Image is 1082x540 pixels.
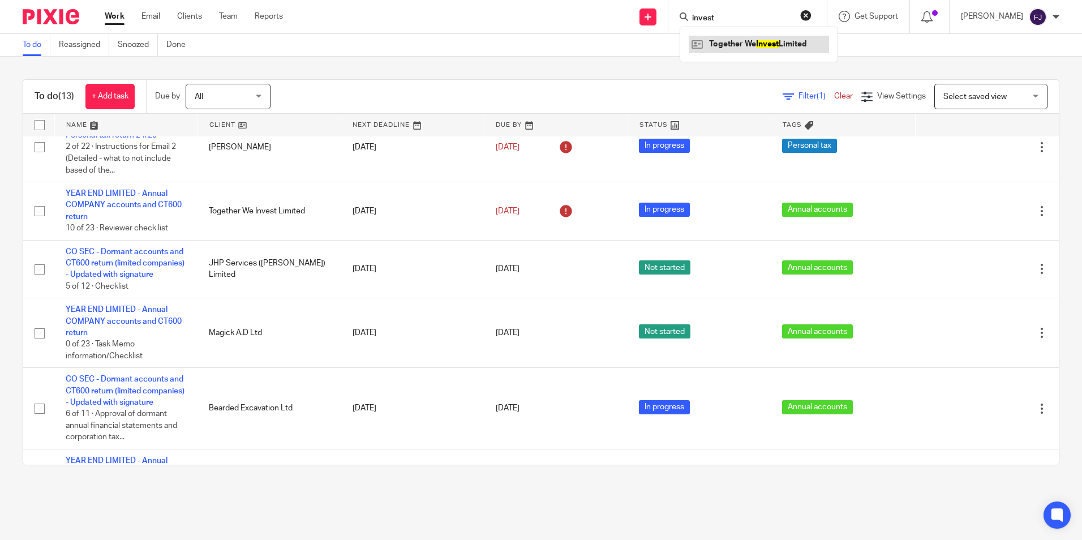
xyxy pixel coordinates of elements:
[23,9,79,24] img: Pixie
[855,12,898,20] span: Get Support
[66,410,177,442] span: 6 of 11 · Approval of dormant annual financial statements and corporation tax...
[66,248,184,279] a: CO SEC - Dormant accounts and CT600 return (limited companies) - Updated with signature
[197,240,341,298] td: JHP Services ([PERSON_NAME]) Limited
[66,306,182,337] a: YEAR END LIMITED - Annual COMPANY accounts and CT600 return
[639,203,690,217] span: In progress
[66,282,128,290] span: 5 of 12 · Checklist
[155,91,180,102] p: Due by
[341,182,484,241] td: [DATE]
[691,14,793,24] input: Search
[341,368,484,449] td: [DATE]
[197,449,341,507] td: Angling 4 Education Limited
[341,240,484,298] td: [DATE]
[341,298,484,368] td: [DATE]
[877,92,926,100] span: View Settings
[496,143,519,151] span: [DATE]
[66,375,184,406] a: CO SEC - Dormant accounts and CT600 return (limited companies) - Updated with signature
[58,92,74,101] span: (13)
[782,260,853,275] span: Annual accounts
[197,298,341,368] td: Magick A.D Ltd
[639,400,690,414] span: In progress
[35,91,74,102] h1: To do
[118,34,158,56] a: Snoozed
[782,139,837,153] span: Personal tax
[141,11,160,22] a: Email
[834,92,853,100] a: Clear
[85,84,135,109] a: + Add task
[639,324,690,338] span: Not started
[255,11,283,22] a: Reports
[798,92,834,100] span: Filter
[496,405,519,413] span: [DATE]
[66,143,176,174] span: 2 of 22 · Instructions for Email 2 (Detailed - what to not include based of the...
[782,203,853,217] span: Annual accounts
[23,34,50,56] a: To do
[59,34,109,56] a: Reassigned
[105,11,124,22] a: Work
[943,93,1007,101] span: Select saved view
[219,11,238,22] a: Team
[639,260,690,275] span: Not started
[66,224,168,232] span: 10 of 23 · Reviewer check list
[1029,8,1047,26] img: svg%3E
[195,93,203,101] span: All
[783,122,802,128] span: Tags
[177,11,202,22] a: Clients
[197,112,341,182] td: [PERSON_NAME]
[66,190,182,221] a: YEAR END LIMITED - Annual COMPANY accounts and CT600 return
[341,449,484,507] td: [DATE]
[341,112,484,182] td: [DATE]
[496,207,519,215] span: [DATE]
[66,340,143,360] span: 0 of 23 · Task Memo information/Checklist
[800,10,811,21] button: Clear
[166,34,194,56] a: Done
[66,457,182,488] a: YEAR END LIMITED - Annual COMPANY accounts and CT600 return
[197,368,341,449] td: Bearded Excavation Ltd
[496,329,519,337] span: [DATE]
[782,324,853,338] span: Annual accounts
[961,11,1023,22] p: [PERSON_NAME]
[496,265,519,273] span: [DATE]
[197,182,341,241] td: Together We Invest Limited
[782,400,853,414] span: Annual accounts
[817,92,826,100] span: (1)
[639,139,690,153] span: In progress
